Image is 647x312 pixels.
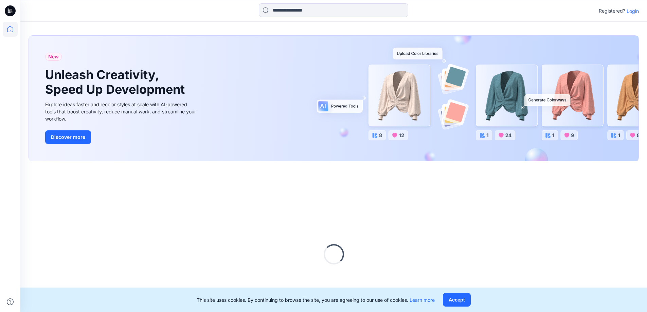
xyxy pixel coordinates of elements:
h1: Unleash Creativity, Speed Up Development [45,68,188,97]
button: Accept [443,293,471,307]
a: Learn more [410,297,435,303]
p: Registered? [599,7,625,15]
div: Explore ideas faster and recolor styles at scale with AI-powered tools that boost creativity, red... [45,101,198,122]
p: Login [627,7,639,15]
a: Discover more [45,130,198,144]
button: Discover more [45,130,91,144]
span: New [48,53,59,61]
p: This site uses cookies. By continuing to browse the site, you are agreeing to our use of cookies. [197,296,435,304]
